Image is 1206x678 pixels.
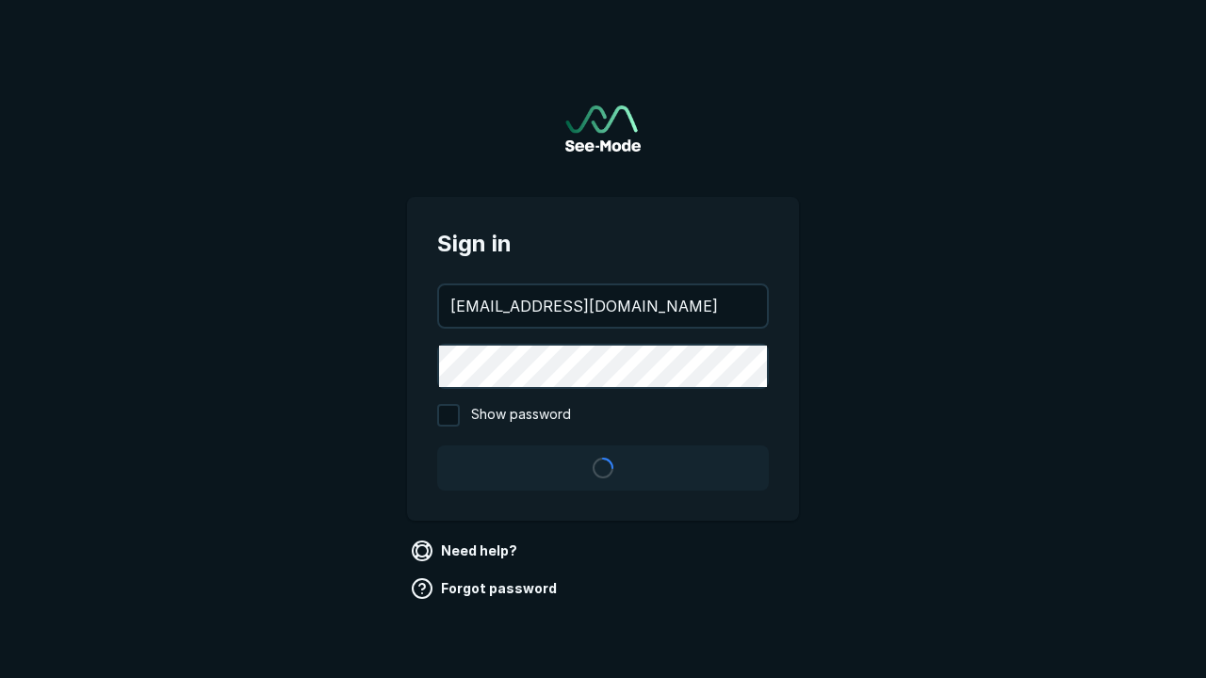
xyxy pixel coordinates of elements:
img: See-Mode Logo [565,105,641,152]
span: Sign in [437,227,769,261]
input: your@email.com [439,285,767,327]
a: Forgot password [407,573,564,604]
a: Go to sign in [565,105,641,152]
span: Show password [471,404,571,427]
a: Need help? [407,536,525,566]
